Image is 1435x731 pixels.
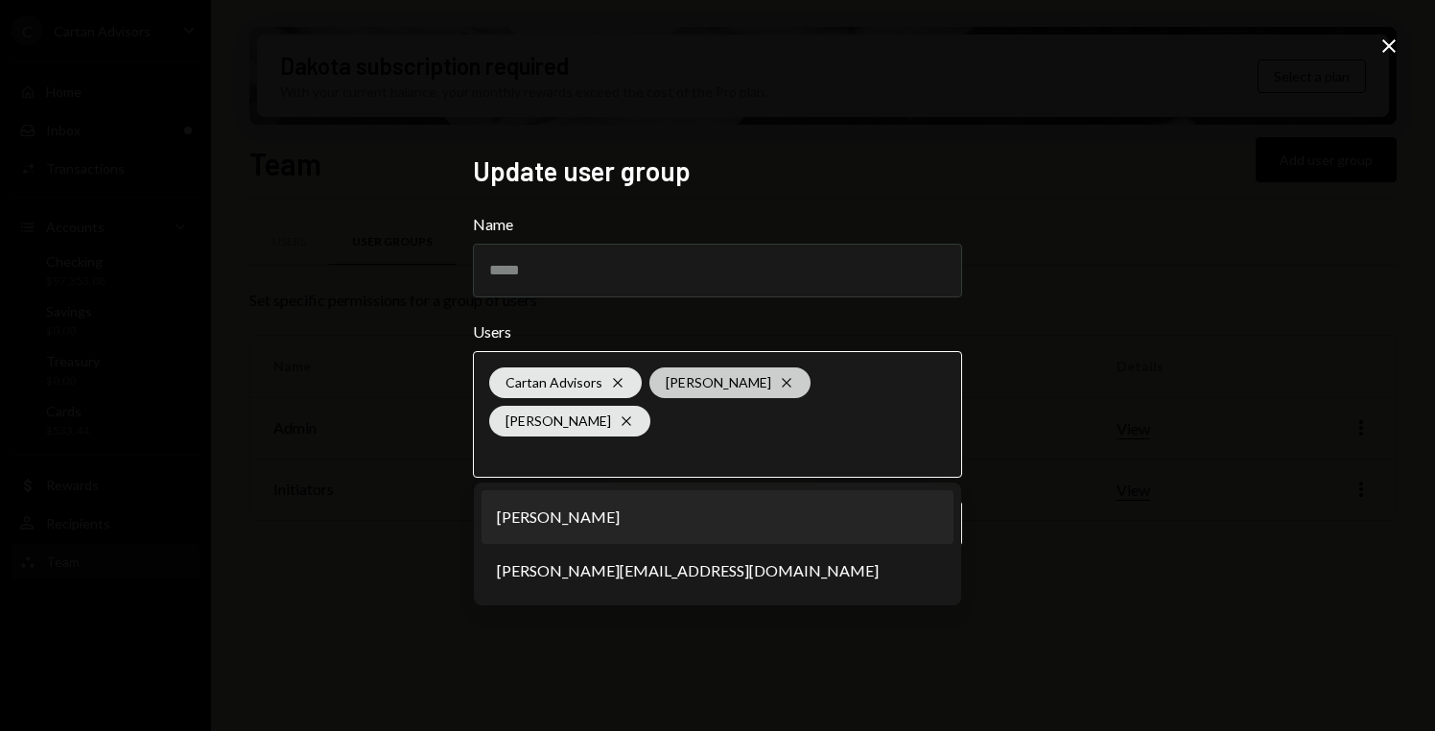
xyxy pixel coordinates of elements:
label: Users [473,320,962,343]
li: [PERSON_NAME] [482,490,953,544]
div: [PERSON_NAME] [649,367,811,398]
div: Cartan Advisors [489,367,642,398]
h2: Update user group [473,153,962,190]
label: Name [473,213,962,236]
li: [PERSON_NAME][EMAIL_ADDRESS][DOMAIN_NAME] [482,544,953,598]
div: [PERSON_NAME] [489,406,650,436]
